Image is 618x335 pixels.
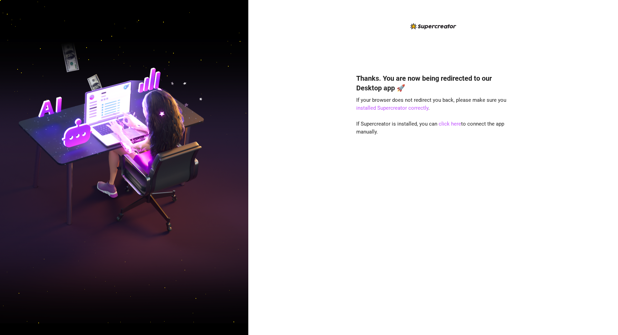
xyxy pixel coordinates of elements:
[410,23,456,29] img: logo-BBDzfeDw.svg
[356,105,428,111] a: installed Supercreator correctly
[356,97,506,111] span: If your browser does not redirect you back, please make sure you .
[439,121,461,127] a: click here
[356,73,510,93] h4: Thanks. You are now being redirected to our Desktop app 🚀
[356,121,504,135] span: If Supercreator is installed, you can to connect the app manually.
